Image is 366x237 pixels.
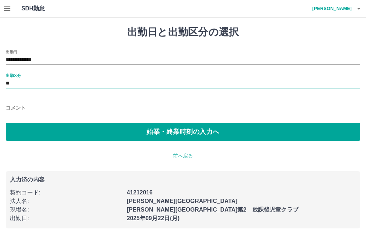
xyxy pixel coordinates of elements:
[6,73,21,78] label: 出勤区分
[10,177,356,183] p: 入力済の内容
[127,207,298,213] b: [PERSON_NAME][GEOGRAPHIC_DATA]第2 放課後児童クラブ
[127,198,238,204] b: [PERSON_NAME][GEOGRAPHIC_DATA]
[10,214,123,223] p: 出勤日 :
[127,215,180,221] b: 2025年09月22日(月)
[10,188,123,197] p: 契約コード :
[127,189,153,195] b: 41212016
[6,152,360,160] p: 前へ戻る
[6,49,17,54] label: 出勤日
[10,197,123,205] p: 法人名 :
[6,26,360,38] h1: 出勤日と出勤区分の選択
[10,205,123,214] p: 現場名 :
[6,123,360,141] button: 始業・終業時刻の入力へ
